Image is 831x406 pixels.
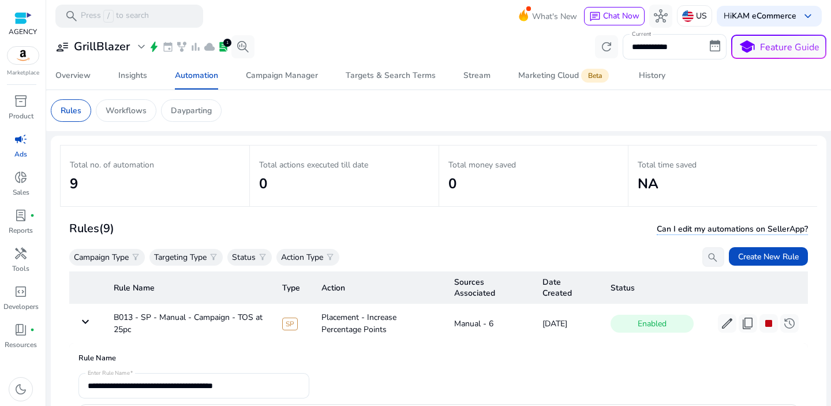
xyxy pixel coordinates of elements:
[246,72,318,80] div: Campaign Manager
[162,41,174,53] span: event
[12,263,29,274] p: Tools
[7,69,39,77] p: Marketplace
[14,285,28,299] span: code_blocks
[657,224,808,235] span: Can I edit my automations on SellerApp?
[236,40,250,54] span: search_insights
[724,12,796,20] p: Hi
[74,251,129,263] p: Campaign Type
[532,6,577,27] span: What's New
[65,9,78,23] span: search
[654,9,668,23] span: hub
[104,271,273,304] th: Rule Name
[14,247,28,260] span: handyman
[175,72,218,80] div: Automation
[8,47,39,64] img: amazon.svg
[762,316,776,330] span: stop
[14,94,28,108] span: inventory_2
[707,252,718,263] span: search
[595,35,618,58] button: refresh
[14,323,28,337] span: book_4
[176,41,188,53] span: family_history
[103,10,114,23] span: /
[682,10,694,22] img: us.svg
[639,72,665,80] div: History
[14,132,28,146] span: campaign
[448,176,619,192] h2: 0
[760,40,819,54] p: Feature Guide
[74,40,130,54] h3: GrillBlazer
[61,105,81,117] p: Rules
[258,252,267,262] span: filter_alt
[13,187,29,198] p: Sales
[312,308,445,338] td: Placement - Increase Percentage Points
[5,340,37,350] p: Resources
[78,315,92,329] mat-icon: keyboard_arrow_down
[325,252,335,262] span: filter_alt
[589,11,601,23] span: chat
[81,10,149,23] p: Press to search
[78,352,799,373] h4: Rule Name
[738,251,799,263] span: Create New Rule
[783,316,796,330] span: history
[9,225,33,236] p: Reports
[454,318,524,330] div: Manual - 6
[732,10,796,21] b: KAM eCommerce
[9,27,37,37] p: AGENCY
[739,39,755,55] span: school
[731,35,826,59] button: schoolFeature Guide
[649,5,672,28] button: hub
[533,308,601,338] td: [DATE]
[448,159,619,171] p: Total money saved
[696,6,707,26] p: US
[148,41,160,53] span: bolt
[55,72,91,80] div: Overview
[14,170,28,184] span: donut_small
[209,252,218,262] span: filter_alt
[281,251,323,263] p: Action Type
[9,111,33,121] p: Product
[118,72,147,80] div: Insights
[720,316,734,330] span: edit
[204,41,215,53] span: cloud
[463,72,491,80] div: Stream
[3,301,39,312] p: Developers
[729,247,808,266] button: Create New Rule
[600,40,613,54] span: refresh
[104,308,273,338] td: B013 - SP - Manual - Campaign - TOS at 25pc
[603,10,639,21] span: Chat Now
[346,72,436,80] div: Targets & Search Terms
[55,40,69,54] span: user_attributes
[273,271,312,304] th: Type
[232,251,256,263] p: Status
[741,316,755,330] span: content_copy
[718,314,736,333] button: edit
[533,271,601,304] th: Date Created
[218,41,229,53] span: lab_profile
[759,314,778,333] button: stop
[638,176,808,192] h2: NA
[259,176,429,192] h2: 0
[581,69,609,83] span: Beta
[14,208,28,222] span: lab_profile
[171,105,212,117] p: Dayparting
[739,314,757,333] button: content_copy
[259,159,429,171] p: Total actions executed till date
[801,9,815,23] span: keyboard_arrow_down
[445,271,533,304] th: Sources Associated
[223,39,231,47] div: 1
[106,105,147,117] p: Workflows
[30,327,35,332] span: fiber_manual_record
[70,176,240,192] h2: 9
[70,159,240,171] p: Total no. of automation
[69,222,114,236] h3: Rules (9)
[282,318,298,330] span: SP
[30,213,35,218] span: fiber_manual_record
[312,271,445,304] th: Action
[611,315,694,333] span: Enabled
[584,7,645,25] button: chatChat Now
[131,252,140,262] span: filter_alt
[14,149,27,159] p: Ads
[134,40,148,54] span: expand_more
[518,71,611,80] div: Marketing Cloud
[190,41,201,53] span: bar_chart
